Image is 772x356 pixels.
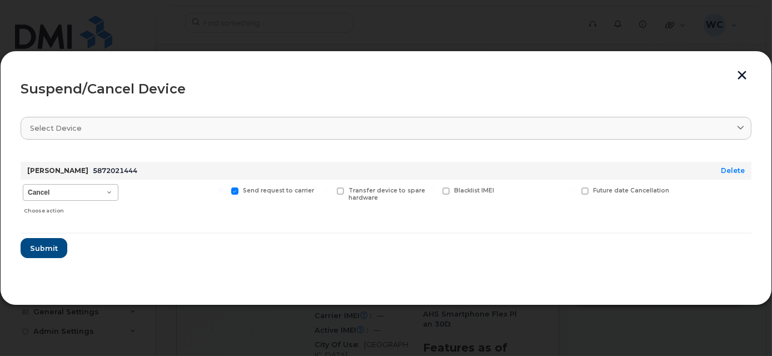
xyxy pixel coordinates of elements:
[593,187,669,194] span: Future date Cancellation
[218,187,223,193] input: Send request to carrier
[348,187,425,201] span: Transfer device to spare hardware
[568,187,574,193] input: Future date Cancellation
[721,166,745,175] a: Delete
[429,187,435,193] input: Blacklist IMEI
[454,187,494,194] span: Blacklist IMEI
[243,187,314,194] span: Send request to carrier
[21,82,751,96] div: Suspend/Cancel Device
[323,187,329,193] input: Transfer device to spare hardware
